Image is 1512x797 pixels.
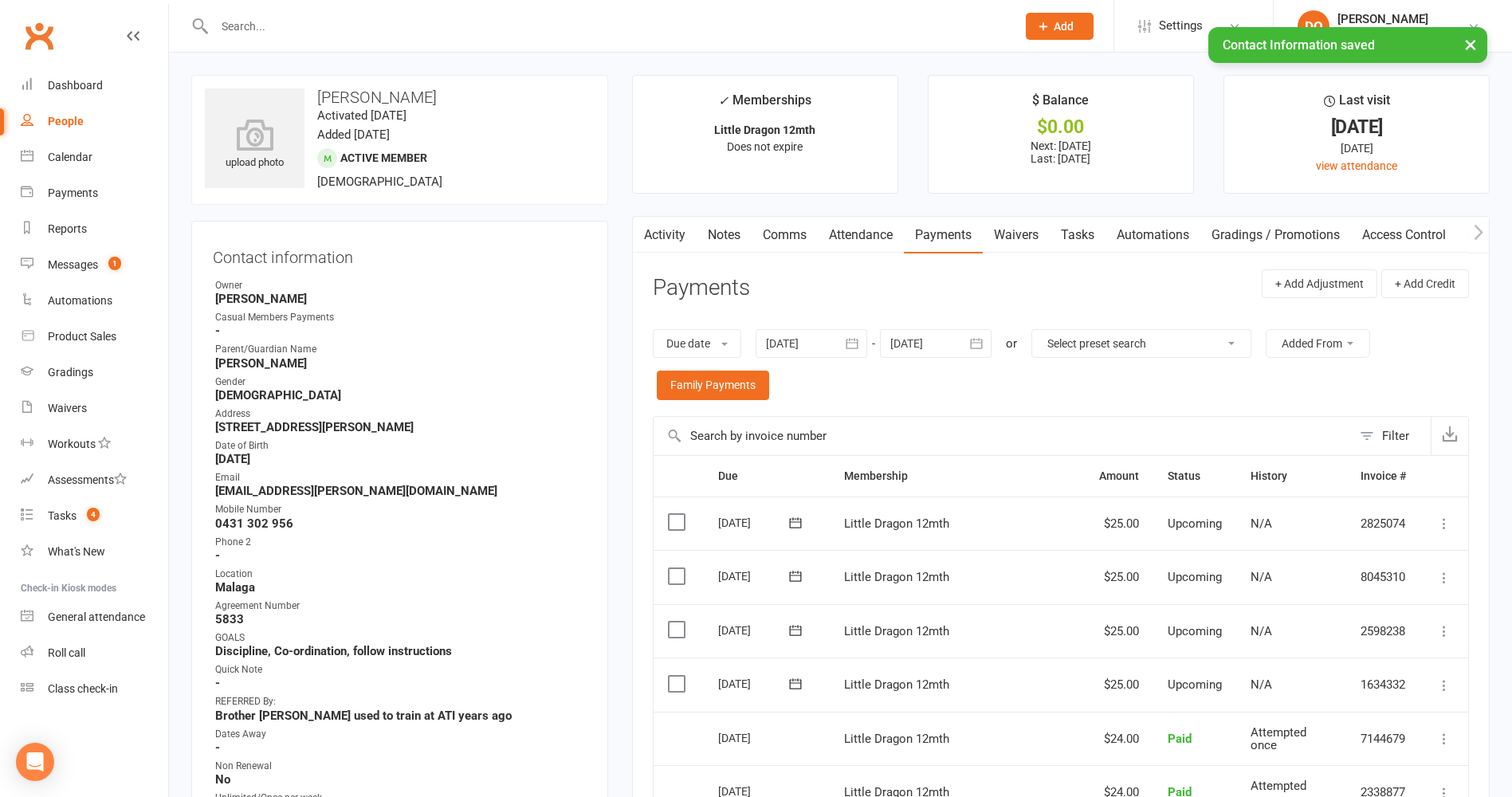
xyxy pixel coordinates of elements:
[844,677,949,692] span: Little Dragon 12mth
[21,462,168,498] a: Assessments
[1251,677,1272,692] span: N/A
[1168,570,1222,584] span: Upcoming
[215,580,587,595] strong: Malaga
[1200,217,1351,253] a: Gradings / Promotions
[1324,90,1390,119] div: Last visit
[21,498,168,534] a: Tasks 4
[340,151,427,164] span: Active member
[317,128,390,142] time: Added [DATE]
[718,563,791,588] div: [DATE]
[215,420,587,434] strong: [STREET_ADDRESS][PERSON_NAME]
[48,151,92,163] div: Calendar
[1337,12,1454,26] div: [PERSON_NAME]
[653,329,741,358] button: Due date
[48,115,84,128] div: People
[215,278,587,293] div: Owner
[210,15,1005,37] input: Search...
[21,175,168,211] a: Payments
[48,473,127,486] div: Assessments
[653,276,750,300] h3: Payments
[718,510,791,535] div: [DATE]
[48,682,118,695] div: Class check-in
[215,694,587,709] div: REFERRED By:
[317,108,406,123] time: Activated [DATE]
[21,599,168,635] a: General attendance kiosk mode
[1351,217,1457,253] a: Access Control
[215,759,587,774] div: Non Renewal
[215,567,587,582] div: Location
[830,456,1085,497] th: Membership
[21,534,168,570] a: What's New
[48,438,96,450] div: Workouts
[215,535,587,550] div: Phone 2
[1262,269,1377,298] button: + Add Adjustment
[215,630,587,646] div: GOALS
[21,139,168,175] a: Calendar
[215,388,587,402] strong: [DEMOGRAPHIC_DATA]
[633,217,697,253] a: Activity
[215,356,587,371] strong: [PERSON_NAME]
[1168,732,1192,746] span: Paid
[21,319,168,355] a: Product Sales
[215,438,587,453] div: Date of Birth
[1168,677,1222,692] span: Upcoming
[215,452,587,466] strong: [DATE]
[718,93,729,108] i: ✓
[1316,159,1397,172] a: view attendance
[1054,20,1074,33] span: Add
[697,217,752,253] a: Notes
[215,470,587,485] div: Email
[87,508,100,521] span: 4
[1352,417,1431,455] button: Filter
[1106,217,1200,253] a: Automations
[21,635,168,671] a: Roll call
[1006,334,1017,353] div: or
[215,709,587,723] strong: Brother [PERSON_NAME] used to train at ATI years ago
[1085,604,1153,658] td: $25.00
[1085,712,1153,766] td: $24.00
[752,217,818,253] a: Comms
[654,417,1352,455] input: Search by invoice number
[19,16,59,56] a: Clubworx
[21,426,168,462] a: Workouts
[108,257,121,270] span: 1
[215,644,587,658] strong: Discipline, Co-ordination, follow instructions
[1251,725,1306,753] span: Attempted once
[48,258,98,271] div: Messages
[983,217,1050,253] a: Waivers
[21,355,168,391] a: Gradings
[818,217,904,253] a: Attendance
[21,247,168,283] a: Messages 1
[1085,497,1153,551] td: $25.00
[718,90,811,120] div: Memberships
[1239,119,1475,135] div: [DATE]
[1382,426,1409,446] div: Filter
[904,217,983,253] a: Payments
[1050,217,1106,253] a: Tasks
[943,139,1179,165] p: Next: [DATE] Last: [DATE]
[1026,13,1094,40] button: Add
[21,68,168,104] a: Dashboard
[714,124,815,136] strong: Little Dragon 12mth
[215,662,587,677] div: Quick Note
[1251,624,1272,638] span: N/A
[844,570,949,584] span: Little Dragon 12mth
[1239,139,1475,157] div: [DATE]
[215,599,587,614] div: Agreement Number
[48,611,145,623] div: General attendance
[1153,456,1236,497] th: Status
[205,119,304,171] div: upload photo
[657,371,769,399] a: Family Payments
[718,671,791,696] div: [DATE]
[48,222,87,235] div: Reports
[215,375,587,390] div: Gender
[1085,658,1153,712] td: $25.00
[21,671,168,707] a: Class kiosk mode
[1168,516,1222,531] span: Upcoming
[215,342,587,357] div: Parent/Guardian Name
[1298,10,1329,42] div: DO
[727,140,803,153] span: Does not expire
[48,79,103,92] div: Dashboard
[48,366,93,379] div: Gradings
[215,484,587,498] strong: [EMAIL_ADDRESS][PERSON_NAME][DOMAIN_NAME]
